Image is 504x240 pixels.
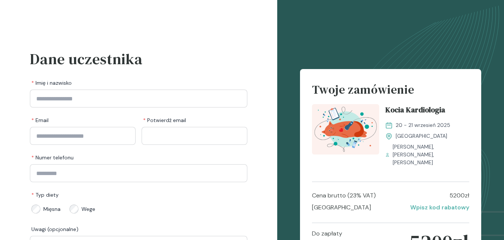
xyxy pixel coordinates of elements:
h4: Twoje zamówienie [312,81,470,104]
span: Numer telefonu [31,154,74,161]
input: Email [30,127,136,145]
span: Email [31,116,49,124]
span: Uwagi (opcjonalne) [31,225,78,233]
input: Wege [69,205,78,213]
span: Imię i nazwisko [31,79,72,87]
span: Mięsna [43,205,61,213]
a: Kocia Kardiologia [385,104,470,118]
span: [PERSON_NAME], [PERSON_NAME], [PERSON_NAME] [393,143,469,166]
span: Potwierdź email [143,116,186,124]
img: aHfXlEMqNJQqH-jZ_KociaKardio_T.svg [312,104,379,155]
input: Mięsna [31,205,40,213]
input: Imię i nazwisko [30,90,247,107]
span: [GEOGRAPHIC_DATA] [396,132,447,140]
p: Wpisz kod rabatowy [410,203,469,212]
span: Wege [81,205,95,213]
h3: Dane uczestnika [30,48,247,70]
span: 20 - 21 wrzesień 2025 [396,121,450,129]
span: Kocia Kardiologia [385,104,445,118]
input: Potwierdź email [142,127,247,145]
p: 5200 zł [449,191,469,200]
p: [GEOGRAPHIC_DATA] [312,203,371,212]
span: Typ diety [31,191,59,199]
input: Numer telefonu [30,164,247,182]
p: Cena brutto (23% VAT) [312,191,376,200]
